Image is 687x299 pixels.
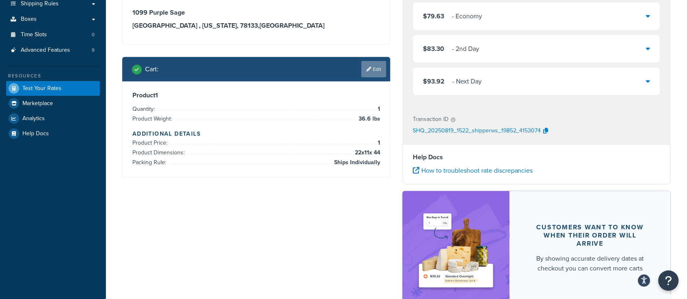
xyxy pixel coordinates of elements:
[413,114,449,125] p: Transaction ID
[357,114,380,124] span: 36.6 lbs
[6,111,100,126] a: Analytics
[332,158,380,167] span: Ships Individually
[145,66,159,73] h2: Cart :
[22,100,53,107] span: Marketplace
[6,27,100,42] li: Time Slots
[376,138,380,148] span: 1
[21,16,37,23] span: Boxes
[452,76,482,87] div: - Next Day
[22,115,45,122] span: Analytics
[361,61,386,77] a: Edit
[6,43,100,58] li: Advanced Features
[132,139,170,147] span: Product Price:
[92,31,95,38] span: 0
[132,114,174,123] span: Product Weight:
[132,148,187,157] span: Product Dimensions:
[132,9,380,17] h3: 1099 Purple Sage
[452,11,482,22] div: - Economy
[132,158,168,167] span: Packing Rule:
[413,166,533,175] a: How to troubleshoot rate discrepancies
[413,125,541,137] p: SHQ_20250819_1522_shipperws_19852_4153074
[6,43,100,58] a: Advanced Features9
[452,43,479,55] div: - 2nd Day
[423,44,444,53] span: $83.30
[6,81,100,96] a: Test Your Rates
[6,12,100,27] a: Boxes
[132,91,380,99] h3: Product 1
[6,126,100,141] a: Help Docs
[22,85,62,92] span: Test Your Rates
[658,270,679,291] button: Open Resource Center
[132,105,157,113] span: Quantity:
[6,27,100,42] a: Time Slots0
[423,11,444,21] span: $79.63
[132,130,380,138] h4: Additional Details
[6,96,100,111] a: Marketplace
[6,73,100,79] div: Resources
[529,223,651,248] div: Customers want to know when their order will arrive
[423,77,445,86] span: $93.92
[21,31,47,38] span: Time Slots
[529,254,651,273] div: By showing accurate delivery dates at checkout you can convert more carts
[353,148,380,158] span: 22 x 11 x 44
[22,130,49,137] span: Help Docs
[21,0,59,7] span: Shipping Rules
[21,47,70,54] span: Advanced Features
[92,47,95,54] span: 9
[413,152,661,162] h4: Help Docs
[376,104,380,114] span: 1
[132,22,380,30] h3: [GEOGRAPHIC_DATA] , [US_STATE], 78133 , [GEOGRAPHIC_DATA]
[415,203,498,299] img: feature-image-ddt-36eae7f7280da8017bfb280eaccd9c446f90b1fe08728e4019434db127062ab4.png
